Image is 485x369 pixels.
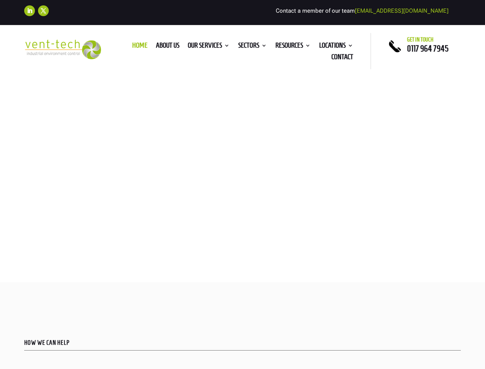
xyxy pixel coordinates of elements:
[319,43,353,51] a: Locations
[156,43,179,51] a: About us
[407,44,449,53] a: 0117 964 7945
[238,43,267,51] a: Sectors
[132,43,147,51] a: Home
[188,43,230,51] a: Our Services
[275,43,311,51] a: Resources
[331,54,353,63] a: Contact
[24,5,35,16] a: Follow on LinkedIn
[24,40,101,59] img: 2023-09-27T08_35_16.549ZVENT-TECH---Clear-background
[24,340,461,346] p: HOW WE CAN HELP
[407,37,434,43] span: Get in touch
[276,7,449,14] span: Contact a member of our team
[38,5,49,16] a: Follow on X
[355,7,449,14] a: [EMAIL_ADDRESS][DOMAIN_NAME]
